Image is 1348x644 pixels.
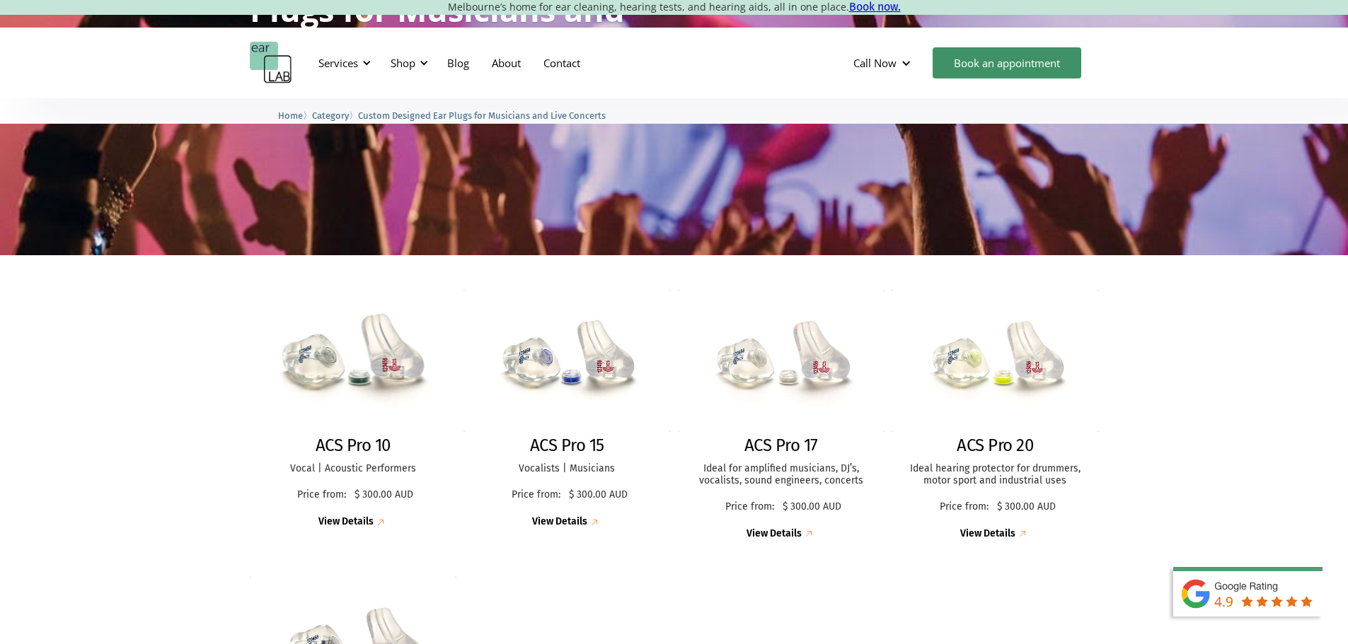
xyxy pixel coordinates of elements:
[744,435,818,456] h2: ACS Pro 17
[935,501,993,513] p: Price from:
[278,108,312,123] li: 〉
[310,42,375,84] div: Services
[239,283,467,439] img: ACS Pro 10
[532,516,587,528] div: View Details
[678,290,885,541] a: ACS Pro 17ACS Pro 17Ideal for amplified musicians, DJ’s, vocalists, sound engineers, concertsPric...
[842,42,926,84] div: Call Now
[933,47,1081,78] a: Book an appointment
[997,501,1056,513] p: $ 300.00 AUD
[358,110,606,121] span: Custom Designed Ear Plugs for Musicians and Live Concerts
[316,435,391,456] h2: ACS Pro 10
[853,56,897,70] div: Call Now
[318,56,358,70] div: Services
[678,290,885,432] img: ACS Pro 17
[355,489,413,501] p: $ 300.00 AUD
[436,42,480,83] a: Blog
[892,290,1099,541] a: ACS Pro 20ACS Pro 20Ideal hearing protector for drummers, motor sport and industrial usesPrice fr...
[382,42,432,84] div: Shop
[391,56,415,70] div: Shop
[318,516,374,528] div: View Details
[569,489,628,501] p: $ 300.00 AUD
[312,108,349,122] a: Category
[250,290,457,529] a: ACS Pro 10ACS Pro 10Vocal | Acoustic PerformersPrice from:$ 300.00 AUDView Details
[358,108,606,122] a: Custom Designed Ear Plugs for Musicians and Live Concerts
[747,528,802,540] div: View Details
[312,110,349,121] span: Category
[692,463,871,487] p: Ideal for amplified musicians, DJ’s, vocalists, sound engineers, concerts
[507,489,565,501] p: Price from:
[960,528,1015,540] div: View Details
[278,110,303,121] span: Home
[312,108,358,123] li: 〉
[463,290,671,529] a: ACS Pro 15ACS Pro 15Vocalists | MusiciansPrice from:$ 300.00 AUDView Details
[906,463,1085,487] p: Ideal hearing protector for drummers, motor sport and industrial uses
[292,489,351,501] p: Price from:
[250,42,292,84] a: home
[278,108,303,122] a: Home
[720,501,779,513] p: Price from:
[530,435,604,456] h2: ACS Pro 15
[480,42,532,83] a: About
[264,463,443,475] p: Vocal | Acoustic Performers
[892,290,1099,432] img: ACS Pro 20
[783,501,841,513] p: $ 300.00 AUD
[478,463,657,475] p: Vocalists | Musicians
[532,42,592,83] a: Contact
[463,290,671,432] img: ACS Pro 15
[957,435,1033,456] h2: ACS Pro 20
